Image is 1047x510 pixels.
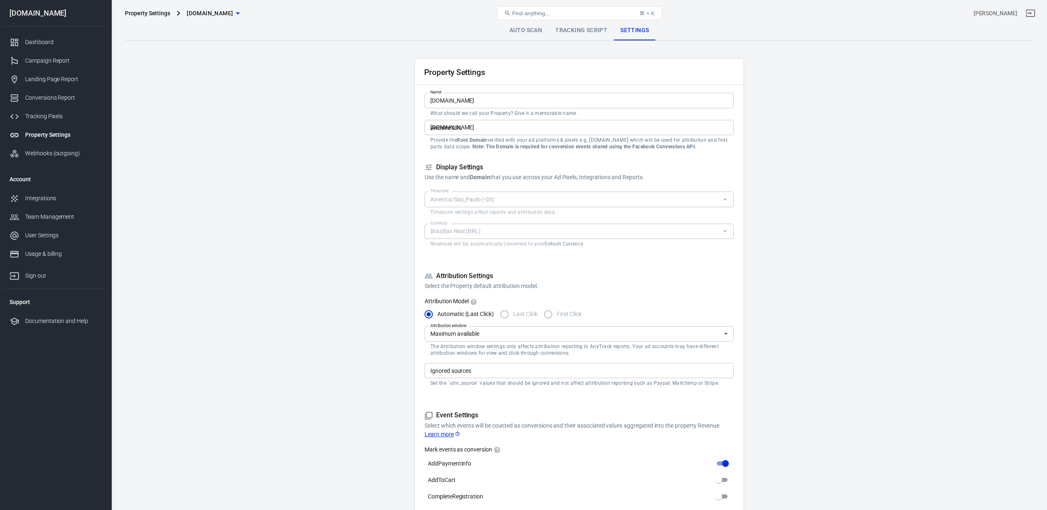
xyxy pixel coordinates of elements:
[425,421,734,439] p: Select which events will be counted as conversions and their associated values aggregated into th...
[428,476,455,484] span: AddToCart
[25,149,102,158] div: Webhooks (outgoing)
[430,110,728,117] p: What should we call your Property? Give it a memorable name.
[425,173,734,182] p: Use the name and that you use across your Ad Pixels, Integrations and Reports.
[428,492,483,501] span: CompleteRegistration
[430,343,728,356] p: The Attribution window settings only affects attribution reporting in AnyTrack reports. Your ad a...
[25,231,102,240] div: User Settings
[472,144,696,150] strong: Note: The Domain is required for conversion events shared using the Facebook Conversions API.
[425,411,734,420] h5: Event Settings
[430,188,449,194] label: Timezone
[470,174,490,180] strong: Domain
[25,38,102,47] div: Dashboard
[425,272,734,281] h5: Attribution Settings
[3,33,108,51] a: Dashboard
[3,169,108,189] li: Account
[1021,3,1040,23] a: Sign out
[497,6,662,20] button: Find anything...⌘ + K
[430,89,442,95] label: Name
[25,112,102,121] div: Tracking Pixels
[425,163,734,172] h5: Display Settings
[430,380,728,386] p: Set the `utm_source` values that should be ignored and not affect attribution reporting such as P...
[3,226,108,245] a: User Settings
[430,137,728,150] p: Provide the verified with your ad platforms & pixels e.g. [DOMAIN_NAME] which will be used for at...
[503,21,549,40] a: Auto Scan
[3,292,108,312] li: Support
[25,131,102,139] div: Property Settings
[425,120,734,135] input: example.com
[425,326,734,342] div: Maximum available
[427,226,718,236] input: USD
[125,9,170,17] div: Property Settings
[549,21,614,40] a: Tracking Script
[493,446,501,454] svg: Enable toggles for events you want to track as conversions, such as purchases. These are key acti...
[430,220,448,226] label: Currency
[428,459,471,468] span: AddPaymentInfo
[513,310,538,318] span: Last Click
[183,6,243,21] button: [DOMAIN_NAME]
[3,89,108,107] a: Conversions Report
[512,10,550,16] span: Find anything...
[427,365,730,376] input: paypal, calendly
[557,310,581,318] span: First Click
[614,21,655,40] a: Settings
[424,68,485,77] h2: Property Settings
[427,194,718,204] input: UTC
[425,282,734,290] p: Select the Property default attribution model.
[25,271,102,280] div: Sign out
[430,209,728,215] p: Timezone settings affect reports and attribution data
[25,56,102,65] div: Campaign Report
[187,8,233,19] span: zurahome.es
[3,107,108,126] a: Tracking Pixels
[425,297,734,305] label: Attribution Model
[25,194,102,203] div: Integrations
[25,317,102,325] div: Documentation and Help
[3,245,108,263] a: Usage & billing
[457,137,487,143] strong: Root Domain
[3,189,108,208] a: Integrations
[3,70,108,89] a: Landing Page Report
[3,144,108,163] a: Webhooks (outgoing)
[25,250,102,258] div: Usage & billing
[25,75,102,84] div: Landing Page Report
[3,263,108,285] a: Sign out
[3,208,108,226] a: Team Management
[425,445,734,454] label: Mark events as conversion
[437,310,494,318] span: Automatic (Last Click)
[25,94,102,102] div: Conversions Report
[430,241,728,247] p: Revenues will be automatically converted to your .
[425,93,734,108] input: Your Website Name
[430,323,467,329] label: Attribution window
[25,213,102,221] div: Team Management
[3,51,108,70] a: Campaign Report
[639,10,655,16] div: ⌘ + K
[974,9,1017,18] div: Account id: 7D9VSqxT
[3,126,108,144] a: Property Settings
[3,9,108,17] div: [DOMAIN_NAME]
[425,430,460,439] a: Learn more
[545,241,583,247] strong: Default Currency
